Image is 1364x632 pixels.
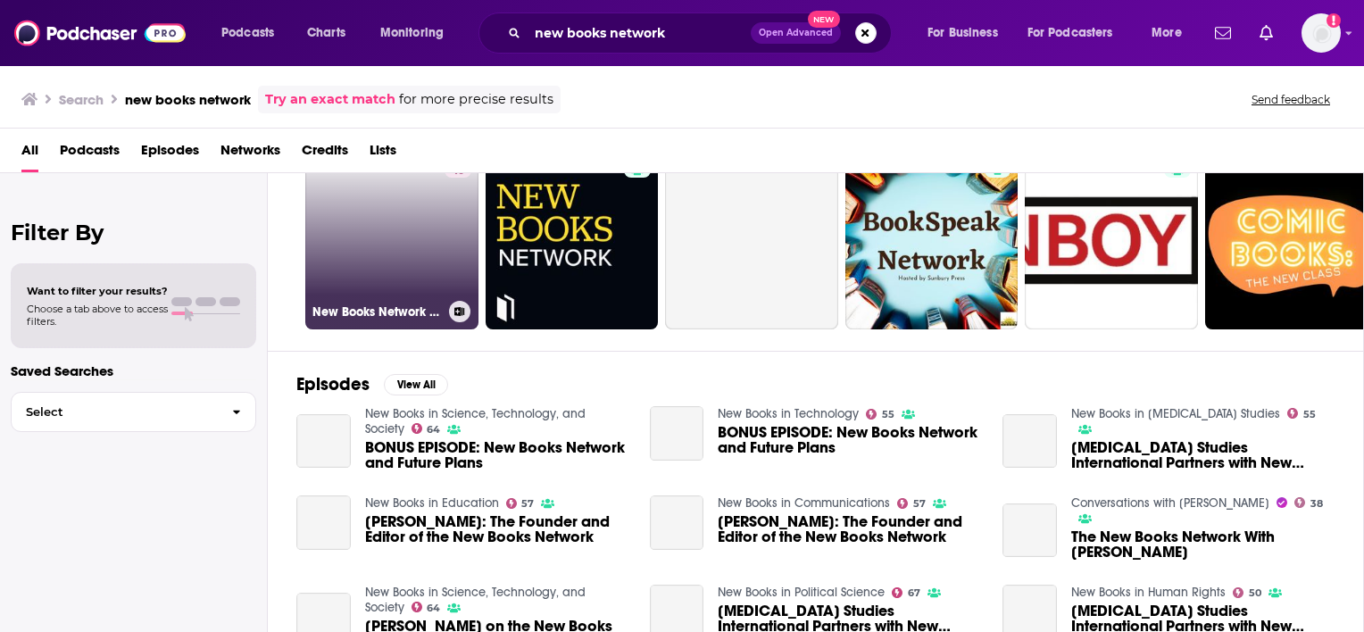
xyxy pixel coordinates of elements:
span: 50 [1249,589,1261,597]
a: Show notifications dropdown [1208,18,1238,48]
span: [MEDICAL_DATA] Studies International Partners with New Books Network [1071,440,1335,470]
a: New Books in Communications [718,495,890,511]
h3: Search [59,91,104,108]
a: 57 [506,498,535,509]
img: Podchaser - Follow, Share and Rate Podcasts [14,16,186,50]
span: 57 [913,500,926,508]
a: New Books in Technology [718,406,859,421]
img: User Profile [1302,13,1341,53]
button: open menu [1016,19,1139,47]
a: BONUS EPISODE: New Books Network and Future Plans [296,414,351,469]
a: 64 [412,423,441,434]
a: 55 [866,409,894,420]
span: 55 [1303,411,1316,419]
a: Marshall Poe: The Founder and Editor of the New Books Network [650,495,704,550]
div: Search podcasts, credits, & more... [495,12,909,54]
a: Credits [302,136,348,172]
span: 38 [1310,500,1323,508]
a: New Books in Education [365,495,499,511]
button: View All [384,374,448,395]
span: Podcasts [221,21,274,46]
span: Select [12,406,218,418]
a: 64 [412,602,441,612]
span: 55 [882,411,894,419]
h3: new books network [125,91,251,108]
button: Show profile menu [1302,13,1341,53]
a: 55 [1287,408,1316,419]
a: Genocide Studies International Partners with New Books Network [1071,440,1335,470]
span: New [808,11,840,28]
button: open menu [209,19,297,47]
a: Podcasts [60,136,120,172]
span: 64 [427,426,440,434]
a: New Books in Science, Technology, and Society [365,585,586,615]
a: Conversations with Rich Bennett [1071,495,1269,511]
a: Show notifications dropdown [1252,18,1280,48]
span: For Business [927,21,998,46]
span: [PERSON_NAME]: The Founder and Editor of the New Books Network [718,514,981,545]
span: More [1152,21,1182,46]
button: open menu [368,19,467,47]
input: Search podcasts, credits, & more... [528,19,751,47]
span: Logged in as PUPPublicity [1302,13,1341,53]
span: Want to filter your results? [27,285,168,297]
a: All [21,136,38,172]
a: 57 [897,498,926,509]
button: open menu [1139,19,1204,47]
h3: New Books Network en español [312,304,442,320]
span: Charts [307,21,345,46]
span: 67 [908,589,920,597]
span: for more precise results [399,89,553,110]
span: 64 [427,604,440,612]
a: New Books in Science, Technology, and Society [365,406,586,437]
a: 40New Books Network en español [305,156,478,329]
a: 67 [892,587,920,598]
span: For Podcasters [1027,21,1113,46]
a: BONUS EPISODE: New Books Network and Future Plans [365,440,628,470]
a: Charts [295,19,356,47]
a: 38 [1294,497,1323,508]
button: Send feedback [1246,92,1335,107]
a: Genocide Studies International Partners with New Books Network [1002,414,1057,469]
a: New Books in Genocide Studies [1071,406,1280,421]
a: The New Books Network With Marshall Poe [1002,503,1057,558]
button: Open AdvancedNew [751,22,841,44]
a: 40 [445,163,471,178]
a: Try an exact match [265,89,395,110]
a: Networks [220,136,280,172]
span: [PERSON_NAME]: The Founder and Editor of the New Books Network [365,514,628,545]
a: EpisodesView All [296,373,448,395]
h2: Filter By [11,220,256,245]
span: Open Advanced [759,29,833,37]
a: Lists [370,136,396,172]
p: Saved Searches [11,362,256,379]
a: Marshall Poe: The Founder and Editor of the New Books Network [296,495,351,550]
button: Select [11,392,256,432]
a: New Books in Human Rights [1071,585,1226,600]
a: New Books in Political Science [718,585,885,600]
button: open menu [915,19,1020,47]
span: Monitoring [380,21,444,46]
svg: Add a profile image [1327,13,1341,28]
a: BONUS EPISODE: New Books Network and Future Plans [718,425,981,455]
a: BONUS EPISODE: New Books Network and Future Plans [650,406,704,461]
span: Choose a tab above to access filters. [27,303,168,328]
a: 50 [1233,587,1261,598]
a: The New Books Network With Marshall Poe [1071,529,1335,560]
h2: Episodes [296,373,370,395]
span: The New Books Network With [PERSON_NAME] [1071,529,1335,560]
span: 57 [521,500,534,508]
a: Marshall Poe: The Founder and Editor of the New Books Network [718,514,981,545]
a: Episodes [141,136,199,172]
a: Marshall Poe: The Founder and Editor of the New Books Network [365,514,628,545]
